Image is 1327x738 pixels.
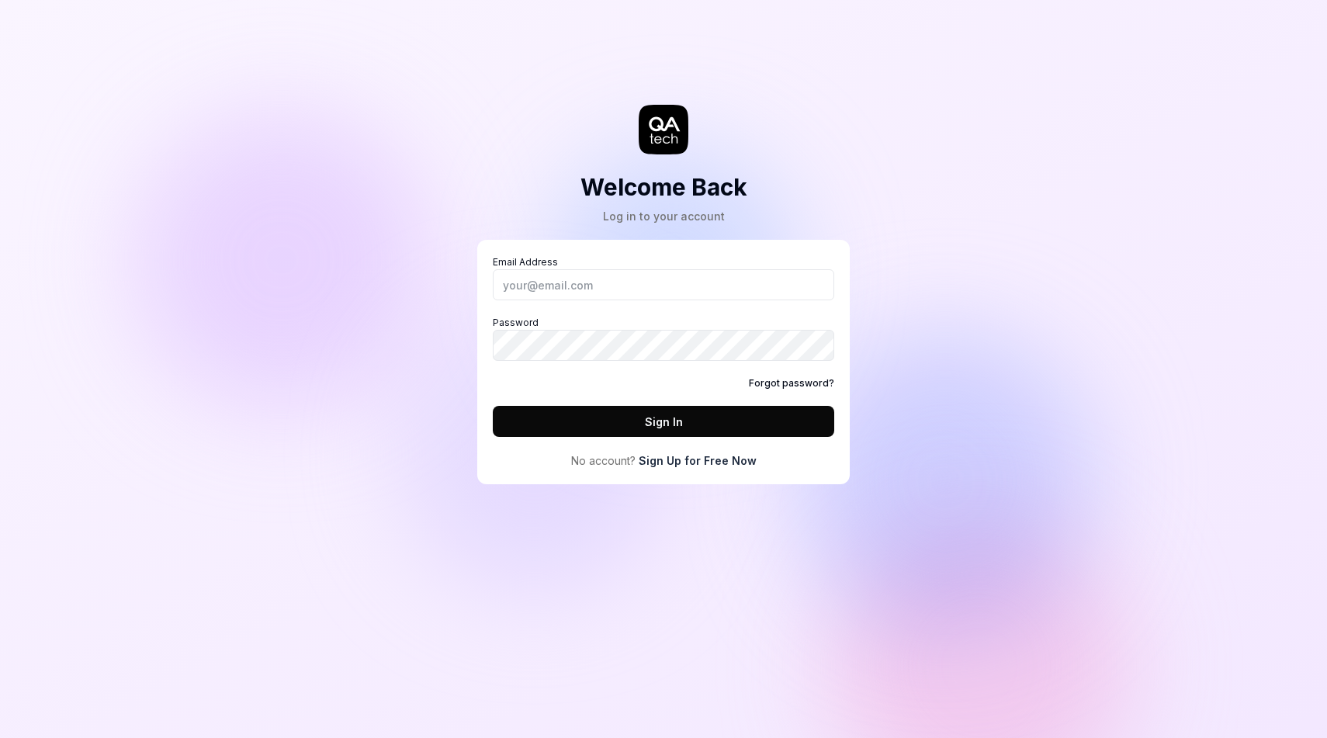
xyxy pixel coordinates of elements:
div: Log in to your account [580,208,747,224]
input: Password [493,330,834,361]
label: Email Address [493,255,834,300]
a: Sign Up for Free Now [639,452,757,469]
a: Forgot password? [749,376,834,390]
h2: Welcome Back [580,170,747,205]
label: Password [493,316,834,361]
button: Sign In [493,406,834,437]
span: No account? [571,452,636,469]
input: Email Address [493,269,834,300]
